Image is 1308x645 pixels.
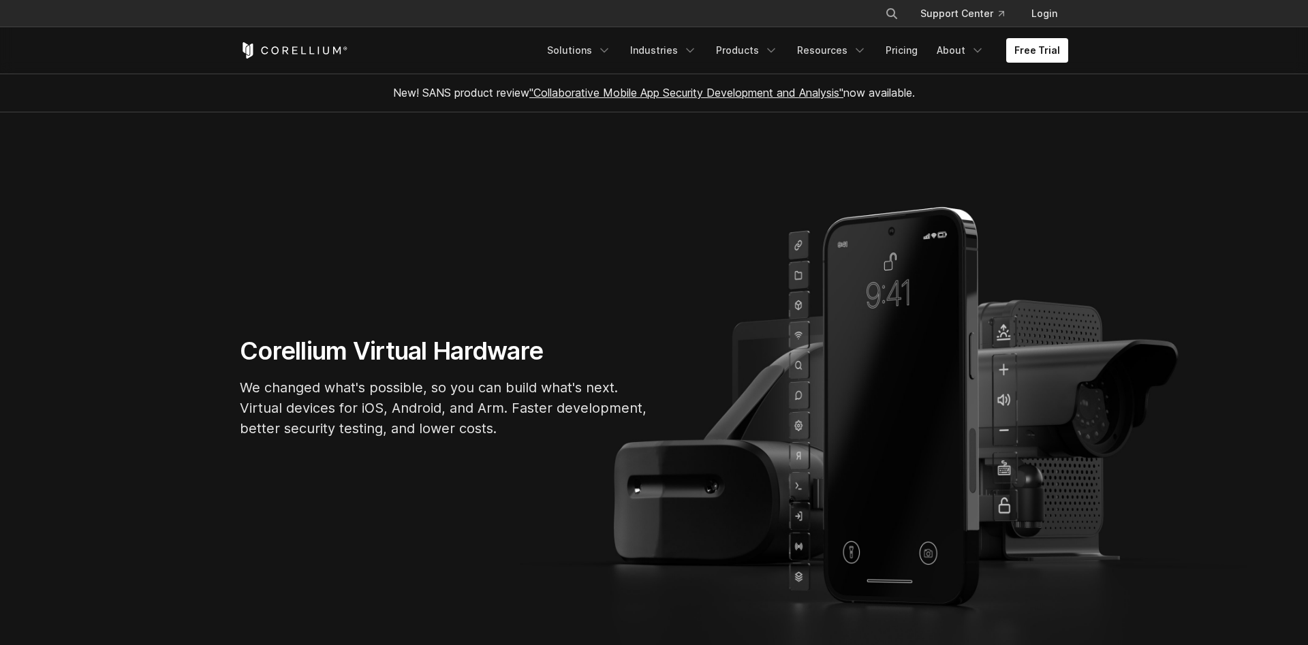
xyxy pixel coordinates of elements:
[393,86,915,99] span: New! SANS product review now available.
[869,1,1068,26] div: Navigation Menu
[539,38,1068,63] div: Navigation Menu
[1021,1,1068,26] a: Login
[240,377,649,439] p: We changed what's possible, so you can build what's next. Virtual devices for iOS, Android, and A...
[929,38,993,63] a: About
[1006,38,1068,63] a: Free Trial
[539,38,619,63] a: Solutions
[708,38,786,63] a: Products
[877,38,926,63] a: Pricing
[879,1,904,26] button: Search
[529,86,843,99] a: "Collaborative Mobile App Security Development and Analysis"
[789,38,875,63] a: Resources
[909,1,1015,26] a: Support Center
[622,38,705,63] a: Industries
[240,42,348,59] a: Corellium Home
[240,336,649,366] h1: Corellium Virtual Hardware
